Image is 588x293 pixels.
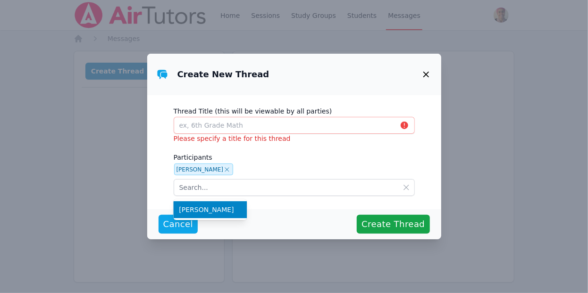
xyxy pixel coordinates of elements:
[174,179,415,196] input: Search...
[159,215,198,234] button: Cancel
[163,218,193,231] span: Cancel
[174,134,415,143] p: Please specify a title for this thread
[361,218,425,231] span: Create Thread
[174,117,415,134] input: ex, 6th Grade Math
[176,167,224,172] div: [PERSON_NAME]
[174,103,415,117] label: Thread Title (this will be viewable by all parties)
[177,69,269,80] h3: Create New Thread
[179,205,241,214] span: [PERSON_NAME]
[357,215,429,234] button: Create Thread
[174,149,415,163] label: Participants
